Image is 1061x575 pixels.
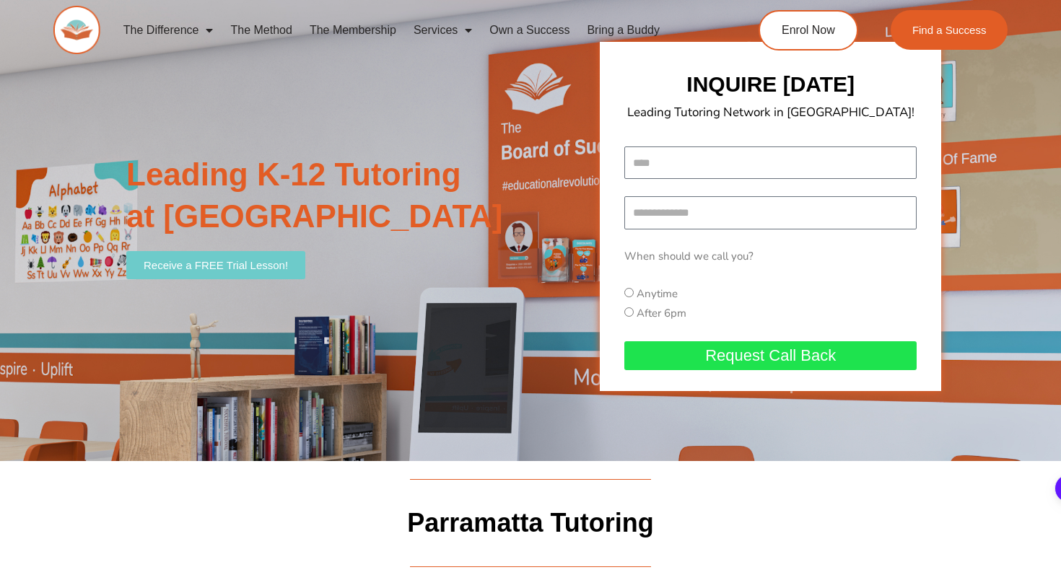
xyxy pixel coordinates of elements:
[126,251,305,279] a: Receive a FREE Trial Lesson!
[144,260,288,271] span: Receive a FREE Trial Lesson!
[624,341,917,370] button: Request Call Back
[405,14,481,47] a: Services
[301,14,405,47] a: The Membership
[115,14,222,47] a: The Difference
[596,101,946,124] p: Leading Tutoring Network in [GEOGRAPHIC_DATA]!
[624,146,917,388] form: New Form
[891,10,1008,50] a: Find a Success
[481,14,578,47] a: Own a Success
[637,306,686,320] label: After 6pm
[782,25,835,36] span: Enrol Now
[7,505,1054,541] h1: Parramatta Tutoring
[637,286,678,301] label: Anytime
[759,10,858,51] a: Enrol Now
[621,247,920,267] div: When should we call you?
[607,70,935,98] h2: INQUIRE [DATE]
[989,506,1061,575] iframe: Chat Widget
[578,14,668,47] a: Bring a Buddy
[222,14,300,47] a: The Method
[912,25,987,35] span: Find a Success
[705,348,836,364] span: Request Call Back
[115,14,704,47] nav: Menu
[126,154,593,236] h2: Leading K-12 Tutoring at [GEOGRAPHIC_DATA]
